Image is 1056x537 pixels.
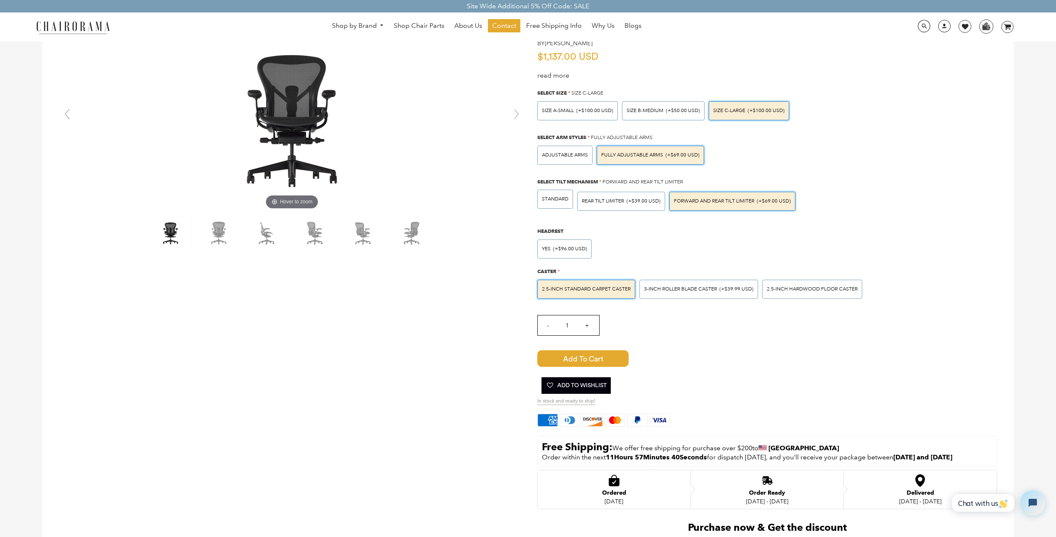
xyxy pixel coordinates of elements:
span: SIZE C-LARGE [713,107,745,114]
div: [DATE] [602,498,626,505]
p: to [542,440,993,453]
p: Order within the next for dispatch [DATE], and you'll receive your package between [542,453,993,462]
span: Contact [492,22,516,30]
button: Add to Cart [537,350,629,367]
img: WhatsApp_Image_2024-07-12_at_16.23.01.webp [980,20,993,32]
div: Ordered [602,490,626,496]
span: (+$96.00 USD) [553,247,587,251]
span: 2.5-inch Standard Carpet Caster [542,286,631,292]
span: Shop Chair Parts [394,22,444,30]
img: Herman Miller Remastered Aeron Posture Fit SL Graphite - chairorama [294,217,336,249]
span: (+$69.00 USD) [757,199,791,204]
span: (+$39.99 USD) [719,287,754,292]
span: SIZE C-LARGE [571,90,603,96]
input: + [577,315,597,335]
a: read more [537,71,569,79]
strong: [DATE] and [DATE] [893,453,952,461]
span: Free Shipping Info [526,22,582,30]
span: In stock and ready to ship! [537,398,595,405]
img: Herman Miller Remastered Aeron Posture Fit SL Graphite - chairorama [167,25,416,212]
a: About Us [450,19,486,32]
span: (+$100.00 USD) [576,108,613,113]
span: (+$50.00 USD) [666,108,700,113]
button: Add To Wishlist [541,377,611,394]
img: chairorama [32,20,115,34]
span: Select Tilt Mechanism [537,178,598,185]
strong: [GEOGRAPHIC_DATA] [768,444,839,452]
span: (+$100.00 USD) [748,108,785,113]
span: Blogs [624,22,641,30]
span: Headrest [537,228,563,234]
span: 2.5-inch Hardwood Floor Caster [767,286,858,292]
span: (+$39.00 USD) [627,199,661,204]
a: Free Shipping Info [522,19,586,32]
span: FORWARD AND REAR TILT LIMITER [674,198,754,204]
span: $1,137.00 USD [537,52,598,62]
span: 3-inch Roller Blade Caster [644,286,717,292]
img: Herman Miller Remastered Aeron Posture Fit SL Graphite - chairorama [390,217,432,249]
h2: by [537,40,593,47]
a: Why Us [588,19,619,32]
a: Shop by Brand [328,20,388,32]
span: (+$69.00 USD) [666,153,700,158]
img: Herman Miller Remastered Aeron Posture Fit SL Graphite - chairorama [198,217,239,249]
nav: DesktopNavigation [150,19,824,34]
span: Select Arm Styles [537,134,586,140]
span: Fully Adjustable Arms [601,152,663,158]
span: STANDARD [542,196,568,202]
span: Caster [537,268,556,274]
strong: Free Shipping: [542,441,612,453]
span: Why Us [592,22,615,30]
img: Herman Miller Remastered Aeron Posture Fit SL Graphite - chairorama [246,217,288,249]
iframe: Tidio Chat [943,483,1052,522]
span: Fully Adjustable Arms [591,134,653,141]
span: REAR TILT LIMITER [582,198,624,204]
a: Blogs [620,19,646,32]
a: [PERSON_NAME] [545,39,593,47]
a: Shop Chair Parts [390,19,449,32]
div: [DATE] - [DATE] [899,498,941,505]
span: Adjustable Arms [542,152,588,158]
span: SIZE B-MEDIUM [627,107,663,114]
span: SIZE A-SMALL [542,107,574,114]
span: 11Hours 57Minutes 40Seconds [606,453,707,461]
span: We offer free shipping for purchase over $200 [612,444,752,452]
span: FORWARD AND REAR TILT LIMITER [602,179,683,185]
span: Add To Wishlist [546,377,607,394]
input: - [538,315,558,335]
img: Herman Miller Remastered Aeron Posture Fit SL Graphite - chairorama [150,217,191,249]
a: Contact [488,19,520,32]
div: Delivered [899,490,941,496]
span: About Us [454,22,482,30]
img: Herman Miller Remastered Aeron Posture Fit SL Graphite - chairorama [342,217,384,249]
div: [DATE] - [DATE] [746,498,788,505]
span: Select Size [537,90,567,96]
div: Order Ready [746,490,788,496]
span: Yes [542,246,551,252]
a: Herman Miller Remastered Aeron Posture Fit SL Graphite - chairoramaHover to zoom [167,114,416,122]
